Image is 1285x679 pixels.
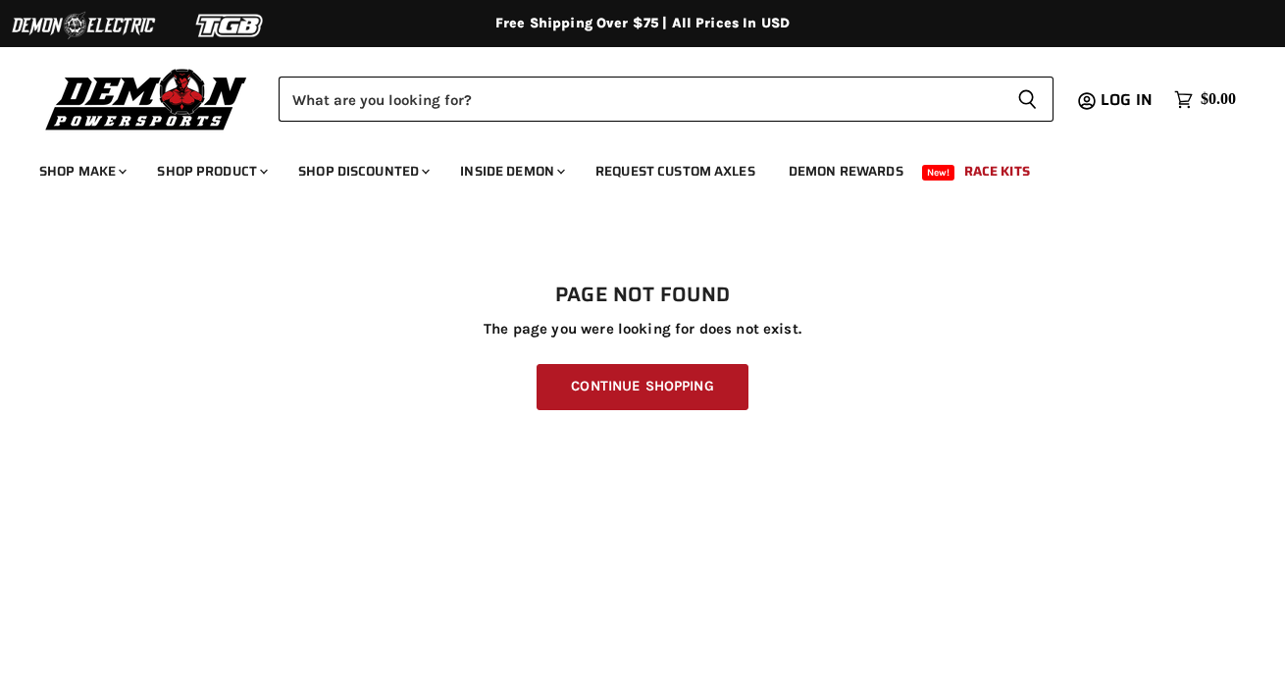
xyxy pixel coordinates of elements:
[39,64,254,133] img: Demon Powersports
[39,321,1246,338] p: The page you were looking for does not exist.
[922,165,955,181] span: New!
[10,7,157,44] img: Demon Electric Logo 2
[581,151,770,191] a: Request Custom Axles
[1092,91,1164,109] a: Log in
[279,77,1002,122] input: Search
[39,284,1246,307] h1: Page not found
[445,151,577,191] a: Inside Demon
[283,151,441,191] a: Shop Discounted
[537,364,747,410] a: Continue Shopping
[25,151,138,191] a: Shop Make
[1201,90,1236,109] span: $0.00
[1164,85,1246,114] a: $0.00
[774,151,918,191] a: Demon Rewards
[1002,77,1054,122] button: Search
[25,143,1231,191] ul: Main menu
[279,77,1054,122] form: Product
[142,151,280,191] a: Shop Product
[1101,87,1153,112] span: Log in
[157,7,304,44] img: TGB Logo 2
[950,151,1045,191] a: Race Kits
